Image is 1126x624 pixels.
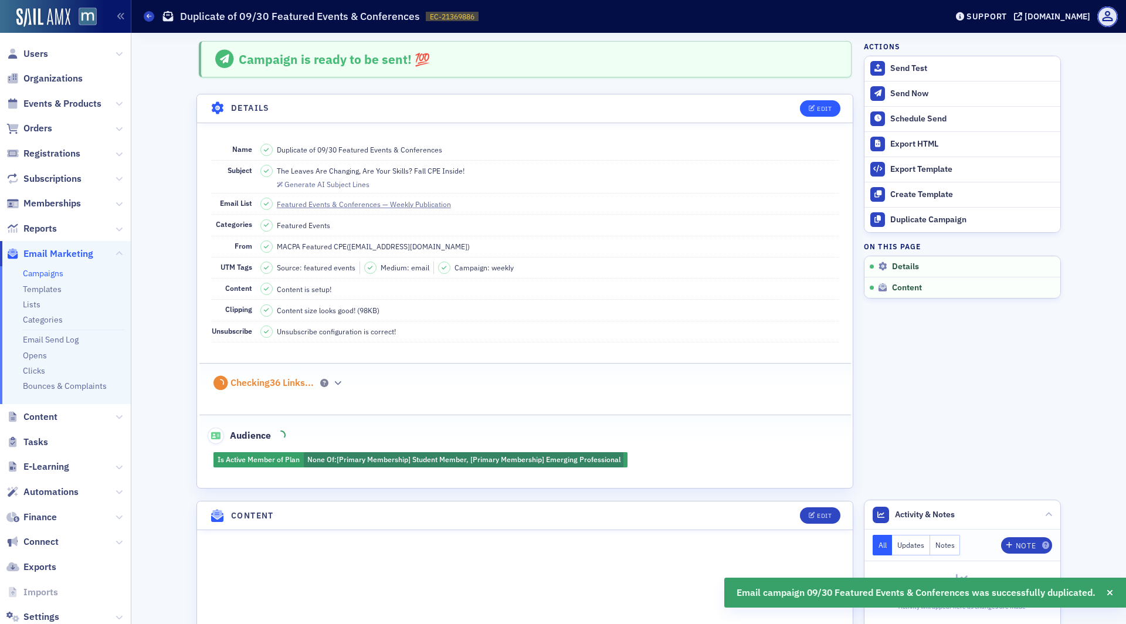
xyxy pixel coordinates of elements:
[277,165,464,176] span: The Leaves Are Changing, Are Your Skills? Fall CPE Inside!
[455,262,514,273] span: Campaign: weekly
[277,262,355,273] span: Source: featured events
[864,131,1060,157] a: Export HTML
[23,460,69,473] span: E-Learning
[6,486,79,498] a: Automations
[277,199,462,209] a: Featured Events & Conferences — Weekly Publication
[1025,11,1090,22] div: [DOMAIN_NAME]
[23,48,48,60] span: Users
[23,147,80,160] span: Registrations
[6,535,59,548] a: Connect
[890,139,1054,150] div: Export HTML
[23,511,57,524] span: Finance
[23,436,48,449] span: Tasks
[277,178,369,189] button: Generate AI Subject Lines
[16,8,70,27] img: SailAMX
[6,511,57,524] a: Finance
[220,198,252,208] span: Email List
[23,350,47,361] a: Opens
[817,106,832,112] div: Edit
[208,428,272,444] span: Audience
[23,284,62,294] a: Templates
[864,207,1060,232] button: Duplicate Campaign
[23,611,59,623] span: Settings
[277,241,470,252] span: MACPA Featured CPE ( [EMAIL_ADDRESS][DOMAIN_NAME] )
[6,247,93,260] a: Email Marketing
[212,326,252,335] span: Unsubscribe
[930,535,961,555] button: Notes
[1016,542,1036,549] div: Note
[23,122,52,135] span: Orders
[800,100,840,117] button: Edit
[6,72,83,85] a: Organizations
[216,219,252,229] span: Categories
[230,377,314,389] div: Checking 36 Links ...
[864,182,1060,207] a: Create Template
[23,561,56,574] span: Exports
[6,436,48,449] a: Tasks
[23,586,58,599] span: Imports
[284,181,369,188] div: Generate AI Subject Lines
[228,165,252,175] span: Subject
[23,535,59,548] span: Connect
[6,48,48,60] a: Users
[221,262,252,272] span: UTM Tags
[6,222,57,235] a: Reports
[23,247,93,260] span: Email Marketing
[235,241,252,250] span: From
[890,189,1054,200] div: Create Template
[23,299,40,310] a: Lists
[890,164,1054,175] div: Export Template
[277,144,442,155] span: Duplicate of 09/30 Featured Events & Conferences
[23,411,57,423] span: Content
[23,172,82,185] span: Subscriptions
[277,305,379,316] span: Content size looks good! (98KB)
[6,611,59,623] a: Settings
[277,220,330,230] div: Featured Events
[70,8,97,28] a: View Homepage
[231,102,270,114] h4: Details
[23,381,107,391] a: Bounces & Complaints
[6,197,81,210] a: Memberships
[23,222,57,235] span: Reports
[864,106,1060,131] button: Schedule Send
[277,326,396,337] span: Unsubscribe configuration is correct!
[232,144,252,154] span: Name
[1001,537,1052,554] button: Note
[225,304,252,314] span: Clipping
[864,157,1060,182] a: Export Template
[6,460,69,473] a: E-Learning
[800,507,840,524] button: Edit
[79,8,97,26] img: SailAMX
[892,262,919,272] span: Details
[890,89,1054,99] div: Send Now
[864,56,1060,81] button: Send Test
[864,81,1060,106] button: Send Now
[864,41,900,52] h4: Actions
[6,97,101,110] a: Events & Products
[23,72,83,85] span: Organizations
[277,284,331,294] span: Content is setup!
[23,314,63,325] a: Categories
[23,486,79,498] span: Automations
[892,535,930,555] button: Updates
[23,365,45,376] a: Clicks
[6,586,58,599] a: Imports
[231,510,274,522] h4: Content
[6,122,52,135] a: Orders
[890,215,1054,225] div: Duplicate Campaign
[864,241,1061,252] h4: On this page
[23,97,101,110] span: Events & Products
[817,513,832,519] div: Edit
[239,51,430,67] span: Campaign is ready to be sent! 💯
[381,262,429,273] span: Medium: email
[737,586,1096,600] span: Email campaign 09/30 Featured Events & Conferences was successfully duplicated.
[6,147,80,160] a: Registrations
[23,197,81,210] span: Memberships
[6,411,57,423] a: Content
[873,535,893,555] button: All
[23,334,79,345] a: Email Send Log
[430,12,474,22] span: EC-21369886
[1097,6,1118,27] span: Profile
[180,9,420,23] h1: Duplicate of 09/30 Featured Events & Conferences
